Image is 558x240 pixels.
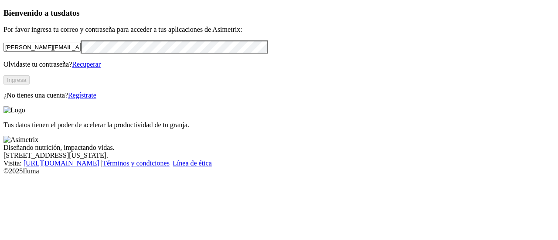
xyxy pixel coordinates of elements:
a: Regístrate [68,91,96,99]
a: Términos y condiciones [102,159,170,167]
p: Por favor ingresa tu correo y contraseña para acceder a tus aplicaciones de Asimetrix: [3,26,555,34]
p: Tus datos tienen el poder de acelerar la productividad de tu granja. [3,121,555,129]
img: Logo [3,106,25,114]
h3: Bienvenido a tus [3,8,555,18]
span: datos [61,8,80,17]
div: Visita : | | [3,159,555,167]
p: ¿No tienes una cuenta? [3,91,555,99]
img: Asimetrix [3,136,38,144]
div: © 2025 Iluma [3,167,555,175]
div: [STREET_ADDRESS][US_STATE]. [3,152,555,159]
a: [URL][DOMAIN_NAME] [24,159,99,167]
div: Diseñando nutrición, impactando vidas. [3,144,555,152]
input: Tu correo [3,43,81,52]
a: Recuperar [72,61,101,68]
a: Línea de ética [173,159,212,167]
button: Ingresa [3,75,30,85]
p: Olvidaste tu contraseña? [3,61,555,68]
